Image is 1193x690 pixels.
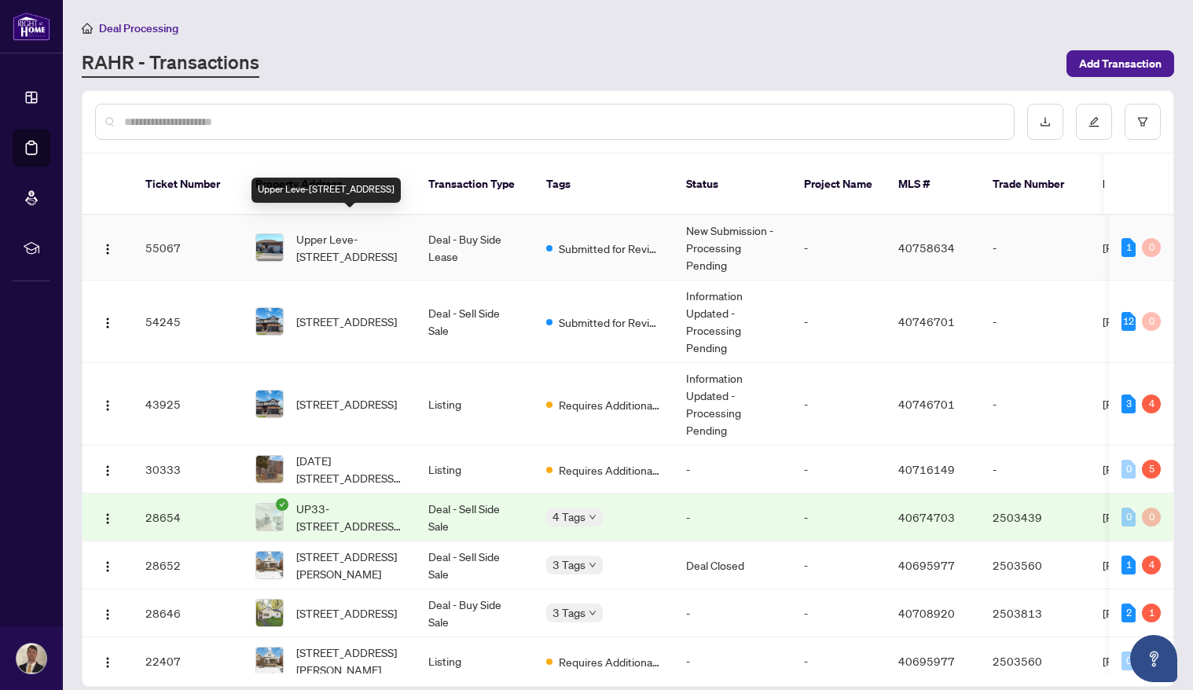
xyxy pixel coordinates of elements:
[296,500,403,534] span: UP33-[STREET_ADDRESS][PERSON_NAME]
[791,446,886,494] td: -
[95,552,120,578] button: Logo
[133,541,243,589] td: 28652
[886,154,980,215] th: MLS #
[674,154,791,215] th: Status
[589,513,596,521] span: down
[1040,116,1051,127] span: download
[101,243,114,255] img: Logo
[552,604,585,622] span: 3 Tags
[296,548,403,582] span: [STREET_ADDRESS][PERSON_NAME]
[559,396,661,413] span: Requires Additional Docs
[1130,635,1177,682] button: Open asap
[898,314,955,328] span: 40746701
[898,654,955,668] span: 40695977
[791,363,886,446] td: -
[99,21,178,35] span: Deal Processing
[534,154,674,215] th: Tags
[791,637,886,685] td: -
[256,308,283,335] img: thumbnail-img
[256,234,283,261] img: thumbnail-img
[559,240,661,257] span: Submitted for Review
[133,281,243,363] td: 54245
[296,604,397,622] span: [STREET_ADDRESS]
[674,215,791,281] td: New Submission - Processing Pending
[17,644,46,673] img: Profile Icon
[256,552,283,578] img: thumbnail-img
[13,12,50,41] img: logo
[95,457,120,482] button: Logo
[1142,508,1161,527] div: 0
[296,230,403,265] span: Upper Leve-[STREET_ADDRESS]
[416,446,534,494] td: Listing
[1142,604,1161,622] div: 1
[1142,312,1161,331] div: 0
[589,561,596,569] span: down
[416,541,534,589] td: Deal - Sell Side Sale
[243,154,416,215] th: Property Address
[256,600,283,626] img: thumbnail-img
[1121,395,1136,413] div: 3
[101,512,114,525] img: Logo
[559,653,661,670] span: Requires Additional Docs
[1121,651,1136,670] div: 0
[1142,395,1161,413] div: 4
[1079,51,1162,76] span: Add Transaction
[791,589,886,637] td: -
[256,391,283,417] img: thumbnail-img
[791,154,886,215] th: Project Name
[1121,238,1136,257] div: 1
[95,505,120,530] button: Logo
[133,154,243,215] th: Ticket Number
[674,589,791,637] td: -
[674,446,791,494] td: -
[101,464,114,477] img: Logo
[1121,604,1136,622] div: 2
[101,608,114,621] img: Logo
[1088,116,1099,127] span: edit
[898,462,955,476] span: 40716149
[980,637,1090,685] td: 2503560
[980,541,1090,589] td: 2503560
[416,589,534,637] td: Deal - Buy Side Sale
[1121,556,1136,574] div: 1
[791,541,886,589] td: -
[133,215,243,281] td: 55067
[256,648,283,674] img: thumbnail-img
[980,446,1090,494] td: -
[1076,104,1112,140] button: edit
[1027,104,1063,140] button: download
[980,281,1090,363] td: -
[1121,460,1136,479] div: 0
[552,556,585,574] span: 3 Tags
[276,498,288,511] span: check-circle
[559,314,661,331] span: Submitted for Review
[898,558,955,572] span: 40695977
[980,215,1090,281] td: -
[95,648,120,673] button: Logo
[101,317,114,329] img: Logo
[1066,50,1174,77] button: Add Transaction
[416,154,534,215] th: Transaction Type
[95,600,120,626] button: Logo
[251,178,401,203] div: Upper Leve-[STREET_ADDRESS]
[1142,460,1161,479] div: 5
[416,363,534,446] td: Listing
[898,606,955,620] span: 40708920
[133,494,243,541] td: 28654
[1121,508,1136,527] div: 0
[1125,104,1161,140] button: filter
[133,446,243,494] td: 30333
[980,363,1090,446] td: -
[980,589,1090,637] td: 2503813
[296,395,397,413] span: [STREET_ADDRESS]
[95,235,120,260] button: Logo
[133,589,243,637] td: 28646
[898,510,955,524] span: 40674703
[101,560,114,573] img: Logo
[256,456,283,483] img: thumbnail-img
[898,240,955,255] span: 40758634
[674,541,791,589] td: Deal Closed
[791,215,886,281] td: -
[589,609,596,617] span: down
[674,363,791,446] td: Information Updated - Processing Pending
